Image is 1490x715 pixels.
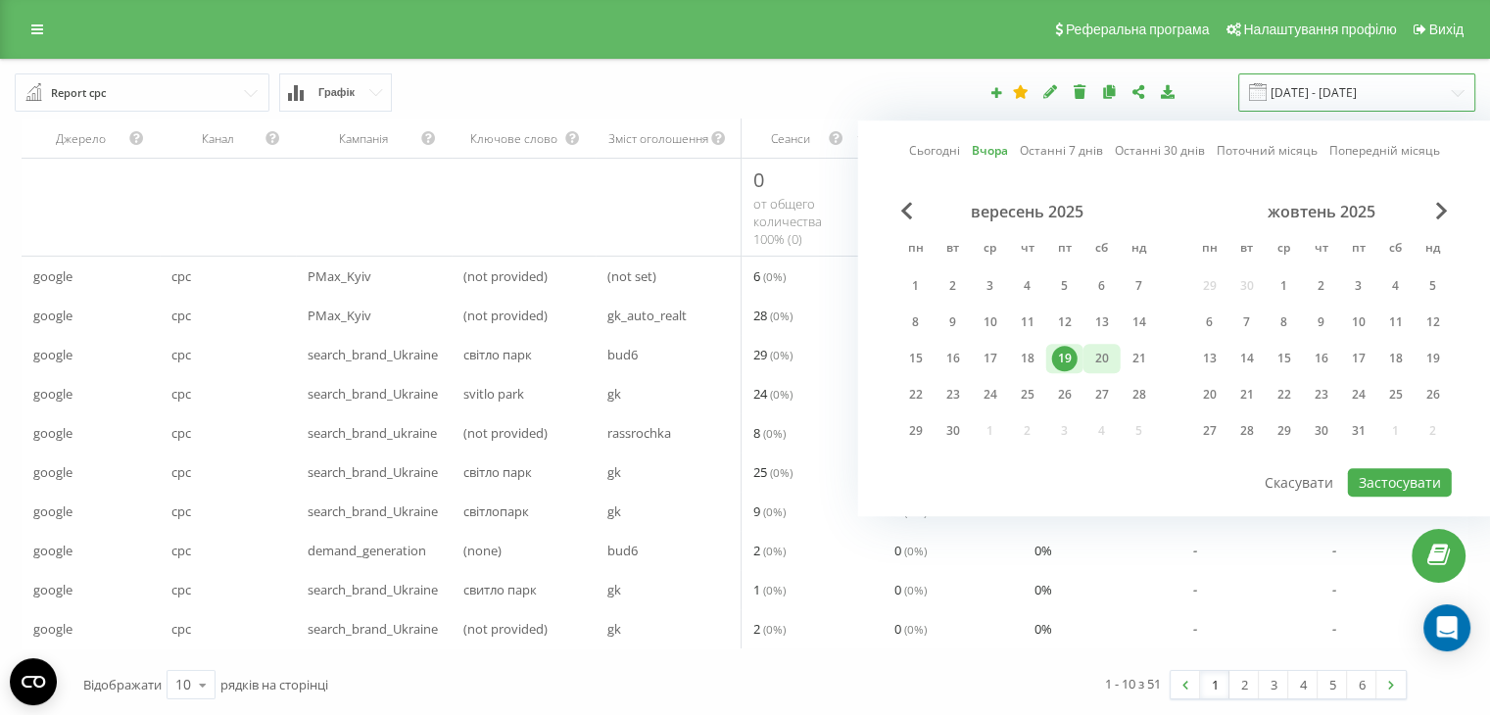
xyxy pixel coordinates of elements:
span: - [1332,617,1336,641]
span: google [33,421,72,445]
div: чт 16 жовт 2025 р. [1303,344,1340,373]
div: пн 8 вер 2025 р. [897,308,935,337]
div: сб 4 жовт 2025 р. [1377,271,1415,301]
span: (not provided) [463,304,548,327]
i: Завантажити звіт [1160,84,1177,98]
div: нд 21 вер 2025 р. [1121,344,1158,373]
a: Поточний місяць [1217,142,1318,161]
span: google [33,304,72,327]
div: 15 [1272,346,1297,371]
span: cpc [171,500,191,523]
span: (not provided) [463,617,548,641]
div: Report cpc [51,82,106,104]
div: нд 28 вер 2025 р. [1121,380,1158,409]
div: нд 26 жовт 2025 р. [1415,380,1452,409]
div: ср 3 вер 2025 р. [972,271,1009,301]
span: google [33,264,72,288]
span: ( 0 %) [763,425,786,441]
span: (not provided) [463,421,548,445]
div: 30 [940,418,966,444]
span: Відображати [83,676,162,693]
span: 29 [753,343,793,366]
span: gk [607,617,621,641]
span: ( 0 %) [903,582,926,597]
abbr: вівторок [1232,235,1262,264]
span: cpc [171,460,191,484]
span: - [1193,539,1197,562]
div: чт 2 жовт 2025 р. [1303,271,1340,301]
div: 20 [1197,382,1223,407]
a: 1 [1200,671,1229,698]
span: PMax_Kyiv [308,304,371,327]
span: 0 % [1034,578,1052,601]
div: 18 [1383,346,1409,371]
span: google [33,382,72,405]
a: Вчора [972,142,1008,161]
span: от общего количества 100% ( 0 ) [753,195,822,248]
a: 2 [1229,671,1259,698]
div: сб 20 вер 2025 р. [1083,344,1121,373]
button: Графік [279,73,392,112]
span: gk_auto_realt [607,304,687,327]
div: 5 [1052,273,1078,299]
span: 0 % [1034,539,1052,562]
div: 1 [1272,273,1297,299]
span: ( 0 %) [763,503,786,519]
button: Open CMP widget [10,658,57,705]
div: 22 [1272,382,1297,407]
i: Поділитися налаштуваннями звіту [1130,84,1147,98]
div: 2 [1309,273,1334,299]
span: 8 [753,421,786,445]
span: 6 [753,264,786,288]
abbr: п’ятниця [1344,235,1373,264]
span: Previous Month [901,202,913,219]
div: 4 [1383,273,1409,299]
div: Кампанія [308,130,420,147]
div: пт 26 вер 2025 р. [1046,380,1083,409]
span: світлопарк [463,500,529,523]
div: чт 18 вер 2025 р. [1009,344,1046,373]
div: 27 [1197,418,1223,444]
span: gk [607,500,621,523]
span: 0 [893,578,926,601]
div: сб 11 жовт 2025 р. [1377,308,1415,337]
div: сб 13 вер 2025 р. [1083,308,1121,337]
div: 13 [1089,310,1115,335]
div: пт 5 вер 2025 р. [1046,271,1083,301]
span: Реферальна програма [1066,22,1210,37]
div: 10 [1346,310,1371,335]
div: 26 [1052,382,1078,407]
span: ( 0 %) [770,464,793,480]
div: Зміст оголошення [607,130,710,147]
div: 13 [1197,346,1223,371]
div: пт 12 вер 2025 р. [1046,308,1083,337]
div: пн 13 жовт 2025 р. [1191,344,1228,373]
span: ( 0 %) [770,308,793,323]
span: (not provided) [463,264,548,288]
abbr: понеділок [1195,235,1225,264]
span: gk [607,460,621,484]
span: 2 [753,617,786,641]
span: (none) [463,539,502,562]
div: чт 11 вер 2025 р. [1009,308,1046,337]
div: пт 24 жовт 2025 р. [1340,380,1377,409]
span: ( 0 %) [763,582,786,597]
div: 19 [1420,346,1446,371]
span: ( 0 %) [763,621,786,637]
div: 15 [903,346,929,371]
span: - [1332,578,1336,601]
div: нд 7 вер 2025 р. [1121,271,1158,301]
div: 7 [1234,310,1260,335]
div: 3 [1346,273,1371,299]
div: пт 19 вер 2025 р. [1046,344,1083,373]
span: cpc [171,382,191,405]
button: Застосувати [1348,468,1452,497]
div: 4 [1015,273,1040,299]
span: search_brand_Ukraine [308,343,438,366]
div: ср 29 жовт 2025 р. [1266,416,1303,446]
div: чт 4 вер 2025 р. [1009,271,1046,301]
span: cpc [171,304,191,327]
div: вт 2 вер 2025 р. [935,271,972,301]
div: 27 [1089,382,1115,407]
span: 25 [753,460,793,484]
